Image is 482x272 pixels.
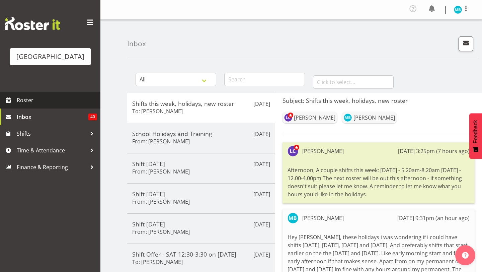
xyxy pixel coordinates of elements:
[17,162,87,172] span: Finance & Reporting
[16,52,84,62] div: [GEOGRAPHIC_DATA]
[132,100,270,107] h5: Shifts this week, holidays, new roster
[132,198,190,205] h6: From: [PERSON_NAME]
[17,145,87,155] span: Time & Attendance
[17,129,87,139] span: Shifts
[132,108,183,115] h6: To: [PERSON_NAME]
[253,190,270,198] p: [DATE]
[132,168,190,175] h6: From: [PERSON_NAME]
[253,251,270,259] p: [DATE]
[132,138,190,145] h6: From: [PERSON_NAME]
[253,100,270,108] p: [DATE]
[253,130,270,138] p: [DATE]
[132,228,190,235] h6: From: [PERSON_NAME]
[132,220,270,228] h5: Shift [DATE]
[313,75,394,89] input: Click to select...
[17,112,88,122] span: Inbox
[127,40,146,48] h4: Inbox
[132,160,270,167] h5: Shift [DATE]
[5,17,60,30] img: Rosterit website logo
[398,147,470,155] div: [DATE] 3:25pm (7 hours ago)
[288,213,298,223] img: madison-brown11454.jpg
[132,130,270,137] h5: School Holidays and Training
[224,73,305,86] input: Search
[288,146,298,156] img: laurie-cook11580.jpg
[462,252,469,259] img: help-xxl-2.png
[344,114,352,122] img: madison-brown11454.jpg
[397,214,470,222] div: [DATE] 9:31pm (an hour ago)
[253,220,270,228] p: [DATE]
[469,113,482,159] button: Feedback - Show survey
[17,95,97,105] span: Roster
[473,120,479,143] span: Feedback
[302,214,344,222] div: [PERSON_NAME]
[132,259,183,265] h6: To: [PERSON_NAME]
[284,114,292,122] img: laurie-cook11580.jpg
[283,97,475,104] h5: Subject: Shifts this week, holidays, new roster
[288,164,470,200] div: Afternoon, A couple shifts this week: [DATE] - 5.20am-8.20am [DATE] - 12.00-4.00pm The next roste...
[294,114,335,122] div: [PERSON_NAME]
[454,6,462,14] img: madison-brown11454.jpg
[302,147,344,155] div: [PERSON_NAME]
[88,114,97,120] span: 40
[253,160,270,168] p: [DATE]
[132,251,270,258] h5: Shift Offer - SAT 12:30-3:30 on [DATE]
[353,114,395,122] div: [PERSON_NAME]
[132,190,270,198] h5: Shift [DATE]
